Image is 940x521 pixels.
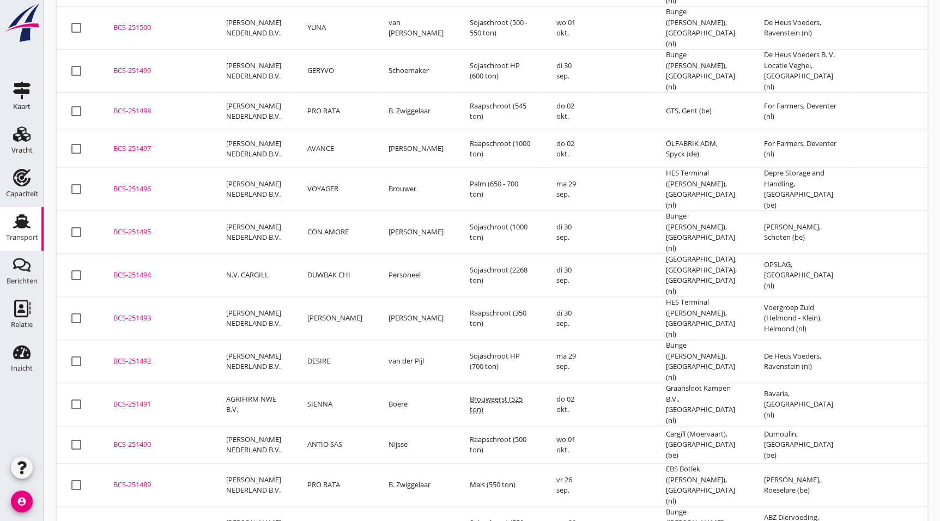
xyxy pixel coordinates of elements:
td: van der Pijl [375,340,457,383]
td: PRO RATA [294,93,375,130]
td: [PERSON_NAME] NEDERLAND B.V. [213,130,294,168]
td: SIENNA [294,383,375,426]
div: Inzicht [11,365,33,372]
div: Kaart [13,103,31,110]
td: [PERSON_NAME], Schoten (be) [751,211,851,254]
td: B. Zwiggelaar [375,93,457,130]
td: Depre Storage and Handling, [GEOGRAPHIC_DATA] (be) [751,168,851,211]
td: AVANCE [294,130,375,168]
td: [PERSON_NAME] NEDERLAND B.V. [213,464,294,507]
td: di 30 sep. [543,211,597,254]
td: di 30 sep. [543,297,597,340]
td: PRO RATA [294,464,375,507]
div: BCS-251499 [113,65,200,76]
td: van [PERSON_NAME] [375,7,457,50]
div: Berichten [7,277,38,284]
td: N.V. CARGILL [213,254,294,297]
div: BCS-251491 [113,399,200,410]
td: Sojaschroot (500 - 550 ton) [457,7,543,50]
td: Boere [375,383,457,426]
td: Bavaria, [GEOGRAPHIC_DATA] (nl) [751,383,851,426]
td: do 02 okt. [543,93,597,130]
td: CON AMORE [294,211,375,254]
td: [PERSON_NAME] NEDERLAND B.V. [213,211,294,254]
div: BCS-251490 [113,439,200,450]
td: Sojaschroot (2268 ton) [457,254,543,297]
td: De Heus Voeders, Ravenstein (nl) [751,340,851,383]
td: HES Terminal ([PERSON_NAME]), [GEOGRAPHIC_DATA] (nl) [653,297,751,340]
span: Brouwgerst (525 ton) [470,394,523,415]
div: BCS-251498 [113,106,200,117]
td: VOYAGER [294,168,375,211]
td: Voergroep Zuid (Helmond - Klein), Helmond (nl) [751,297,851,340]
td: [PERSON_NAME] NEDERLAND B.V. [213,297,294,340]
div: BCS-251492 [113,356,200,367]
td: Schoemaker [375,50,457,93]
td: do 02 okt. [543,130,597,168]
img: logo-small.a267ee39.svg [2,3,41,43]
td: vr 26 sep. [543,464,597,507]
td: ma 29 sep. [543,340,597,383]
td: AGRIFIRM NWE B.V. [213,383,294,426]
td: Brouwer [375,168,457,211]
td: [PERSON_NAME] [375,297,457,340]
td: Bunge ([PERSON_NAME]), [GEOGRAPHIC_DATA] (nl) [653,7,751,50]
td: di 30 sep. [543,254,597,297]
td: De Heus Voeders, Ravenstein (nl) [751,7,851,50]
td: YUNA [294,7,375,50]
td: B. Zwiggelaar [375,464,457,507]
td: Raapschroot (1000 ton) [457,130,543,168]
td: Graansloot Kampen B.V., [GEOGRAPHIC_DATA] (nl) [653,383,751,426]
td: [PERSON_NAME], Roeselare (be) [751,464,851,507]
div: BCS-251496 [113,184,200,195]
div: Capaciteit [6,190,38,197]
td: Cargill (Moervaart), [GEOGRAPHIC_DATA] (be) [653,426,751,464]
td: Raapschroot (545 ton) [457,93,543,130]
td: GERYVO [294,50,375,93]
td: Mais (550 ton) [457,464,543,507]
td: For Farmers, Deventer (nl) [751,93,851,130]
td: DUWBAK CHI [294,254,375,297]
td: Sojaschroot HP (600 ton) [457,50,543,93]
td: [GEOGRAPHIC_DATA], [GEOGRAPHIC_DATA], [GEOGRAPHIC_DATA] (nl) [653,254,751,297]
div: BCS-251500 [113,22,200,33]
td: [PERSON_NAME] [375,130,457,168]
td: wo 01 okt. [543,7,597,50]
td: [PERSON_NAME] NEDERLAND B.V. [213,7,294,50]
td: Bunge ([PERSON_NAME]), [GEOGRAPHIC_DATA] (nl) [653,211,751,254]
td: DESIRE [294,340,375,383]
td: wo 01 okt. [543,426,597,464]
td: di 30 sep. [543,50,597,93]
td: [PERSON_NAME] NEDERLAND B.V. [213,168,294,211]
div: Relatie [11,321,33,328]
td: OPSLAG, [GEOGRAPHIC_DATA] (nl) [751,254,851,297]
td: ÖLFABRIK ADM, Spyck (de) [653,130,751,168]
td: EBS Botlek ([PERSON_NAME]), [GEOGRAPHIC_DATA] (nl) [653,464,751,507]
td: Nijsse [375,426,457,464]
div: BCS-251489 [113,480,200,490]
td: [PERSON_NAME] NEDERLAND B.V. [213,340,294,383]
td: Raapschroot (500 ton) [457,426,543,464]
td: De Heus Voeders B. V. Locatie Veghel, [GEOGRAPHIC_DATA] (nl) [751,50,851,93]
td: ANTIO SAS [294,426,375,464]
td: Bunge ([PERSON_NAME]), [GEOGRAPHIC_DATA] (nl) [653,340,751,383]
td: [PERSON_NAME] NEDERLAND B.V. [213,93,294,130]
td: ma 29 sep. [543,168,597,211]
div: BCS-251494 [113,270,200,281]
div: Transport [6,234,38,241]
td: Sojaschroot (1000 ton) [457,211,543,254]
div: BCS-251495 [113,227,200,238]
td: [PERSON_NAME] NEDERLAND B.V. [213,426,294,464]
div: Vracht [11,147,33,154]
i: account_circle [11,490,33,512]
div: BCS-251493 [113,313,200,324]
td: [PERSON_NAME] [375,211,457,254]
td: Bunge ([PERSON_NAME]), [GEOGRAPHIC_DATA] (nl) [653,50,751,93]
td: HES Terminal ([PERSON_NAME]), [GEOGRAPHIC_DATA] (nl) [653,168,751,211]
td: Raapschroot (350 ton) [457,297,543,340]
div: BCS-251497 [113,143,200,154]
td: Palm (650 - 700 ton) [457,168,543,211]
td: do 02 okt. [543,383,597,426]
td: GTS, Gent (be) [653,93,751,130]
td: Personeel [375,254,457,297]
